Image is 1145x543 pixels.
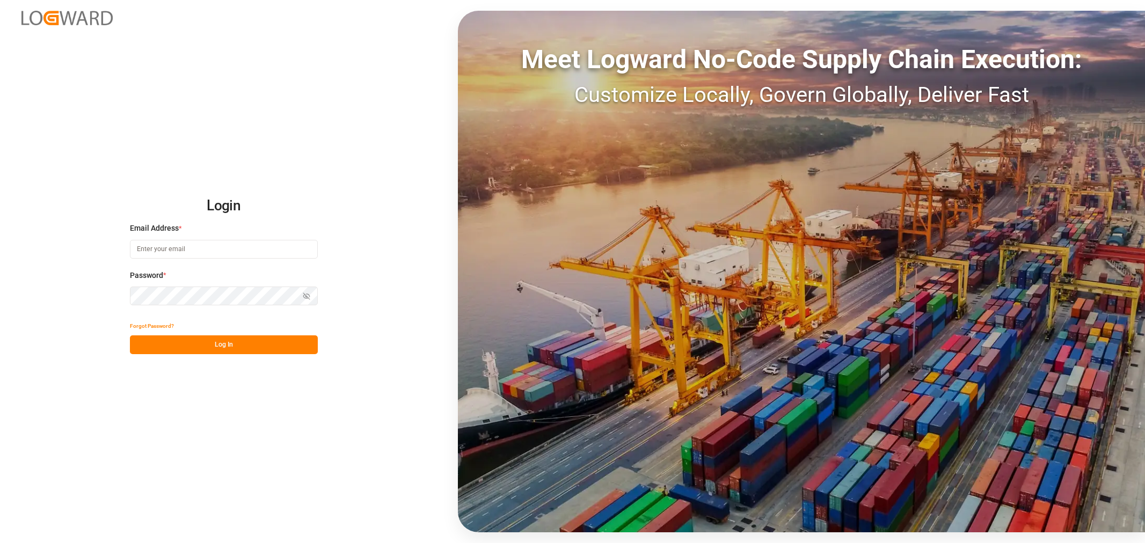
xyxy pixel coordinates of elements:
[130,189,318,223] h2: Login
[130,317,174,335] button: Forgot Password?
[458,79,1145,111] div: Customize Locally, Govern Globally, Deliver Fast
[130,270,163,281] span: Password
[130,240,318,259] input: Enter your email
[130,223,179,234] span: Email Address
[21,11,113,25] img: Logward_new_orange.png
[130,335,318,354] button: Log In
[458,40,1145,79] div: Meet Logward No-Code Supply Chain Execution:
